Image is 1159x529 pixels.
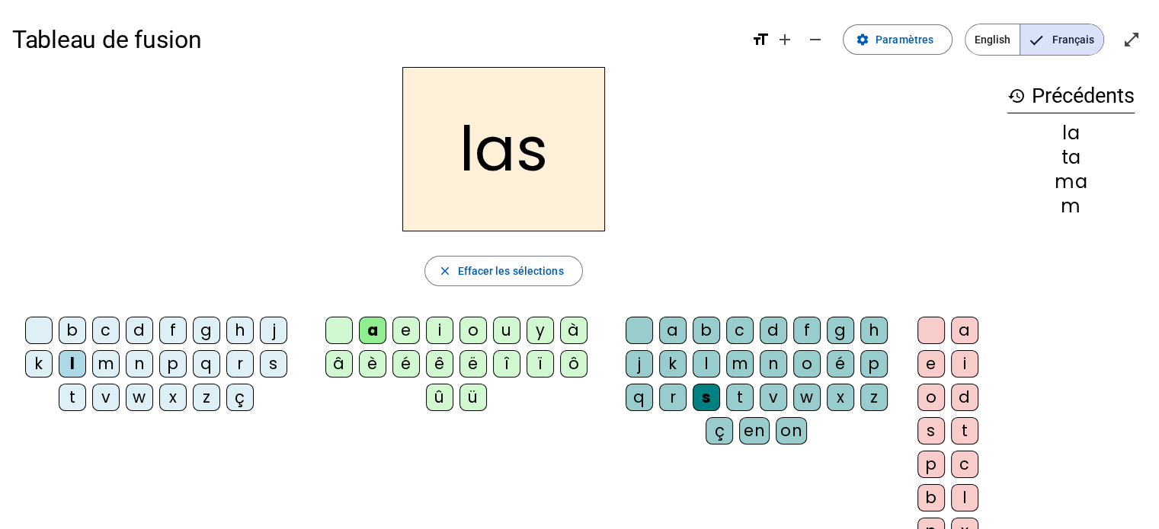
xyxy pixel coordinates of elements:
div: f [793,317,821,344]
div: h [226,317,254,344]
div: a [951,317,978,344]
div: o [793,350,821,378]
div: ü [459,384,487,411]
span: English [965,24,1020,55]
button: Diminuer la taille de la police [800,24,831,55]
div: d [951,384,978,411]
div: b [917,484,945,511]
div: x [159,384,187,411]
div: c [92,317,120,344]
div: u [493,317,520,344]
div: m [726,350,754,378]
div: n [126,350,153,378]
mat-icon: history [1007,87,1026,105]
div: g [827,317,854,344]
mat-icon: remove [806,30,824,49]
div: à [560,317,588,344]
h1: Tableau de fusion [12,15,739,64]
div: ç [706,417,733,445]
mat-button-toggle-group: Language selection [965,24,1104,56]
div: l [951,484,978,511]
div: g [193,317,220,344]
button: Paramètres [843,24,952,55]
div: k [659,350,687,378]
mat-icon: settings [856,33,869,46]
div: ma [1007,173,1135,191]
h2: las [402,67,605,231]
div: e [392,317,420,344]
div: w [126,384,153,411]
div: p [860,350,888,378]
div: q [193,350,220,378]
mat-icon: add [776,30,794,49]
span: Effacer les sélections [457,262,563,280]
div: è [359,350,386,378]
button: Augmenter la taille de la police [770,24,800,55]
div: t [59,384,86,411]
button: Entrer en plein écran [1116,24,1147,55]
div: ô [560,350,588,378]
div: a [359,317,386,344]
div: o [459,317,487,344]
div: y [527,317,554,344]
div: p [159,350,187,378]
div: k [25,350,53,378]
div: r [659,384,687,411]
div: é [392,350,420,378]
div: c [951,451,978,478]
div: o [917,384,945,411]
div: n [760,350,787,378]
div: d [760,317,787,344]
div: x [827,384,854,411]
div: j [260,317,287,344]
div: i [951,350,978,378]
div: û [426,384,453,411]
h3: Précédents [1007,79,1135,113]
div: h [860,317,888,344]
div: â [325,350,353,378]
div: r [226,350,254,378]
div: on [776,417,807,445]
div: l [693,350,720,378]
div: s [260,350,287,378]
div: en [739,417,770,445]
div: b [693,317,720,344]
div: i [426,317,453,344]
div: m [92,350,120,378]
mat-icon: open_in_full [1122,30,1141,49]
div: p [917,451,945,478]
div: ta [1007,148,1135,167]
div: v [92,384,120,411]
div: z [860,384,888,411]
div: ë [459,350,487,378]
div: q [626,384,653,411]
mat-icon: format_size [751,30,770,49]
div: a [659,317,687,344]
div: ï [527,350,554,378]
div: t [726,384,754,411]
div: j [626,350,653,378]
div: v [760,384,787,411]
div: m [1007,197,1135,215]
div: î [493,350,520,378]
div: c [726,317,754,344]
div: w [793,384,821,411]
div: b [59,317,86,344]
div: s [693,384,720,411]
span: Paramètres [876,30,933,49]
div: la [1007,124,1135,142]
div: e [917,350,945,378]
div: ê [426,350,453,378]
div: é [827,350,854,378]
mat-icon: close [437,264,451,278]
div: f [159,317,187,344]
button: Effacer les sélections [424,256,582,286]
div: l [59,350,86,378]
div: ç [226,384,254,411]
div: t [951,417,978,445]
span: Français [1020,24,1103,55]
div: z [193,384,220,411]
div: s [917,417,945,445]
div: d [126,317,153,344]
